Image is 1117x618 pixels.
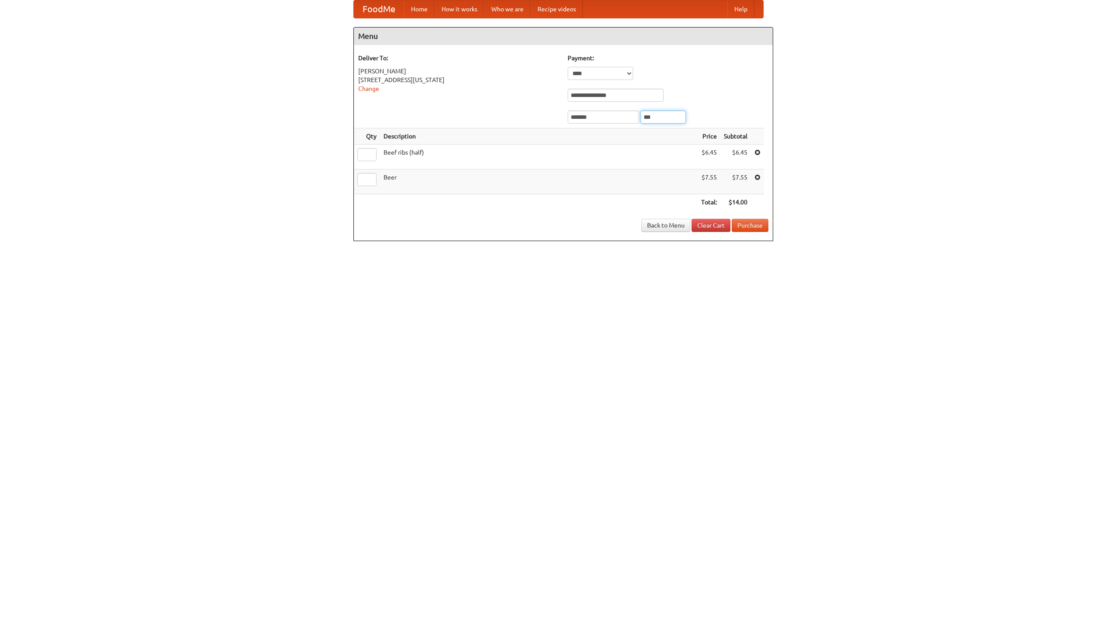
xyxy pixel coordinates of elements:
[720,145,751,169] td: $6.45
[435,0,484,18] a: How it works
[354,128,380,145] th: Qty
[358,54,559,62] h5: Deliver To:
[380,128,698,145] th: Description
[358,76,559,84] div: [STREET_ADDRESS][US_STATE]
[354,28,773,45] h4: Menu
[358,67,559,76] div: [PERSON_NAME]
[354,0,404,18] a: FoodMe
[720,194,751,211] th: $14.00
[380,145,698,169] td: Beef ribs (half)
[641,219,690,232] a: Back to Menu
[727,0,754,18] a: Help
[732,219,768,232] button: Purchase
[720,169,751,194] td: $7.55
[698,194,720,211] th: Total:
[484,0,531,18] a: Who we are
[698,145,720,169] td: $6.45
[380,169,698,194] td: Beer
[720,128,751,145] th: Subtotal
[358,85,379,92] a: Change
[692,219,730,232] a: Clear Cart
[568,54,768,62] h5: Payment:
[698,128,720,145] th: Price
[531,0,583,18] a: Recipe videos
[404,0,435,18] a: Home
[698,169,720,194] td: $7.55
